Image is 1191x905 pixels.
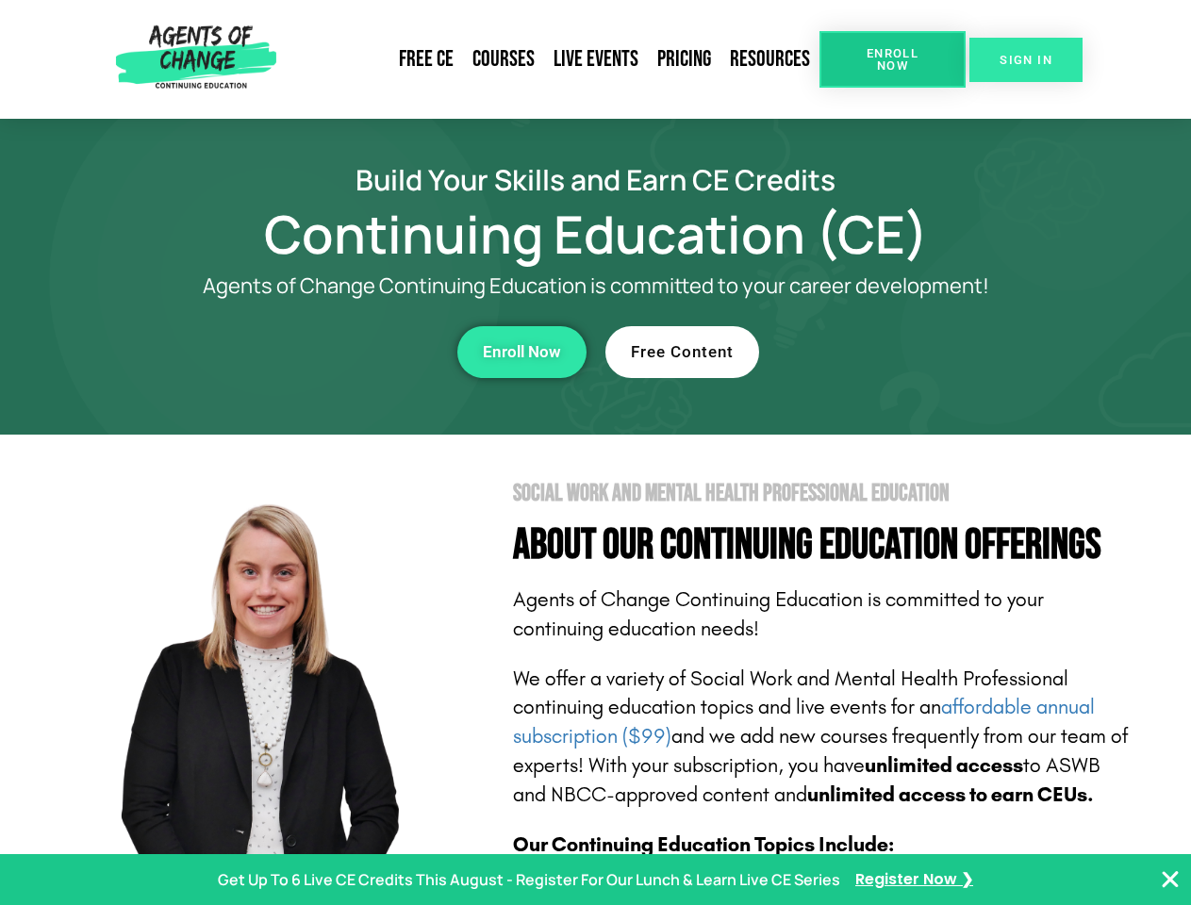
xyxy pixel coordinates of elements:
a: Register Now ❯ [855,866,973,894]
h2: Build Your Skills and Earn CE Credits [58,166,1133,193]
span: SIGN IN [1000,54,1052,66]
p: We offer a variety of Social Work and Mental Health Professional continuing education topics and ... [513,665,1133,810]
a: SIGN IN [969,38,1083,82]
p: Get Up To 6 Live CE Credits This August - Register For Our Lunch & Learn Live CE Series [218,866,840,894]
nav: Menu [284,38,819,81]
a: Pricing [648,38,720,81]
b: Our Continuing Education Topics Include: [513,832,894,857]
a: Courses [463,38,544,81]
button: Close Banner [1159,868,1182,891]
a: Free Content [605,326,759,378]
span: Agents of Change Continuing Education is committed to your continuing education needs! [513,587,1044,641]
b: unlimited access [865,753,1023,778]
b: unlimited access to earn CEUs. [807,782,1094,807]
a: Enroll Now [819,31,966,88]
a: Resources [720,38,819,81]
h1: Continuing Education (CE) [58,212,1133,255]
p: Agents of Change Continuing Education is committed to your career development! [134,274,1058,298]
a: Live Events [544,38,648,81]
a: Free CE [389,38,463,81]
span: Enroll Now [850,47,935,72]
h2: Social Work and Mental Health Professional Education [513,482,1133,505]
span: Free Content [631,344,734,360]
span: Enroll Now [483,344,561,360]
a: Enroll Now [457,326,587,378]
h4: About Our Continuing Education Offerings [513,524,1133,567]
